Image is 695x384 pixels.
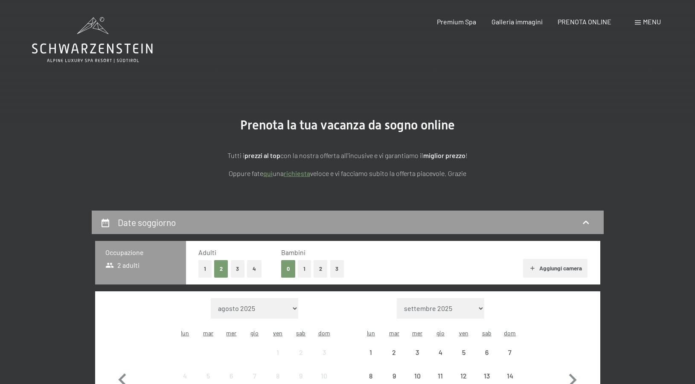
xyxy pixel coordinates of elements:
[318,329,330,337] abbr: domenica
[389,329,399,337] abbr: martedì
[429,341,452,364] div: Thu Sep 04 2025
[452,341,475,364] div: Fri Sep 05 2025
[429,341,452,364] div: arrivo/check-in non effettuabile
[453,349,474,370] div: 5
[250,329,259,337] abbr: giovedì
[118,217,176,228] h2: Date soggiorno
[312,341,335,364] div: arrivo/check-in non effettuabile
[476,349,497,370] div: 6
[437,18,476,26] a: Premium Spa
[558,18,611,26] a: PRENOTA ONLINE
[105,261,140,270] span: 2 adulti
[383,341,406,364] div: Tue Sep 02 2025
[330,260,344,278] button: 3
[383,341,406,364] div: arrivo/check-in non effettuabile
[263,169,273,177] a: quì
[247,260,262,278] button: 4
[498,341,521,364] div: arrivo/check-in non effettuabile
[134,168,561,179] p: Oppure fate una veloce e vi facciamo subito la offerta piacevole. Grazie
[266,341,289,364] div: Fri Aug 01 2025
[482,329,491,337] abbr: sabato
[281,248,305,256] span: Bambini
[475,341,498,364] div: Sat Sep 06 2025
[499,349,521,370] div: 7
[231,260,245,278] button: 3
[289,341,312,364] div: arrivo/check-in non effettuabile
[359,341,382,364] div: Mon Sep 01 2025
[244,151,280,159] strong: prezzi al top
[314,260,328,278] button: 2
[406,341,429,364] div: arrivo/check-in non effettuabile
[198,260,212,278] button: 1
[459,329,468,337] abbr: venerdì
[214,260,228,278] button: 2
[240,117,455,132] span: Prenota la tua vacanza da sogno online
[266,341,289,364] div: arrivo/check-in non effettuabile
[284,169,310,177] a: richiesta
[498,341,521,364] div: Sun Sep 07 2025
[406,341,429,364] div: Wed Sep 03 2025
[475,341,498,364] div: arrivo/check-in non effettuabile
[312,341,335,364] div: Sun Aug 03 2025
[360,349,381,370] div: 1
[491,18,543,26] a: Galleria immagini
[452,341,475,364] div: arrivo/check-in non effettuabile
[289,341,312,364] div: Sat Aug 02 2025
[412,329,422,337] abbr: mercoledì
[423,151,465,159] strong: miglior prezzo
[281,260,295,278] button: 0
[430,349,451,370] div: 4
[504,329,516,337] abbr: domenica
[298,260,311,278] button: 1
[105,248,176,257] h3: Occupazione
[203,329,213,337] abbr: martedì
[267,349,288,370] div: 1
[296,329,305,337] abbr: sabato
[226,329,236,337] abbr: mercoledì
[359,341,382,364] div: arrivo/check-in non effettuabile
[436,329,445,337] abbr: giovedì
[134,150,561,161] p: Tutti i con la nostra offerta all'incusive e vi garantiamo il !
[367,329,375,337] abbr: lunedì
[273,329,282,337] abbr: venerdì
[290,349,311,370] div: 2
[643,18,661,26] span: Menu
[198,248,216,256] span: Adulti
[523,259,587,278] button: Aggiungi camera
[313,349,334,370] div: 3
[407,349,428,370] div: 3
[384,349,405,370] div: 2
[181,329,189,337] abbr: lunedì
